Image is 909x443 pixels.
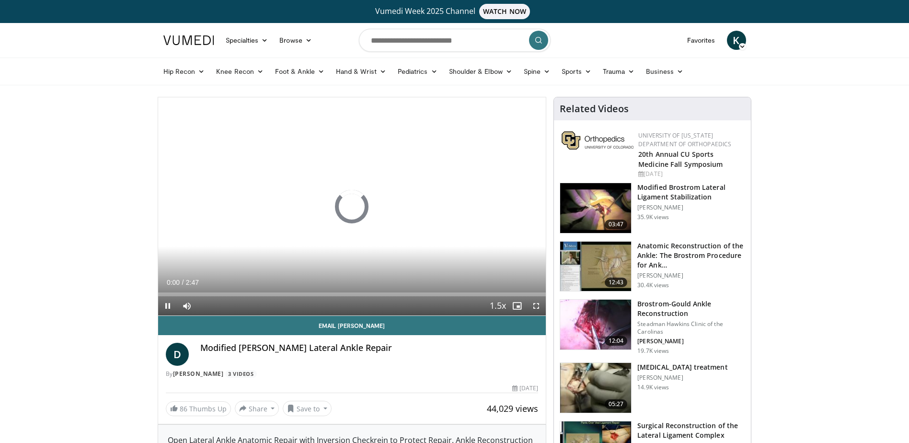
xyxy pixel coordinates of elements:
a: 12:04 Brostrom-Gould Ankle Reconstruction Steadman Hawkins Clinic of the Carolinas [PERSON_NAME] ... [560,299,745,355]
p: 19.7K views [637,347,669,355]
button: Mute [177,296,196,315]
img: gobbi_1_3.png.150x105_q85_crop-smart_upscale.jpg [560,363,631,413]
a: Hip Recon [158,62,211,81]
a: D [166,343,189,366]
span: WATCH NOW [479,4,530,19]
button: Fullscreen [527,296,546,315]
a: Business [640,62,689,81]
h3: [MEDICAL_DATA] treatment [637,362,727,372]
a: Hand & Wrist [330,62,392,81]
p: [PERSON_NAME] [637,204,745,211]
span: 03:47 [605,220,628,229]
a: Specialties [220,31,274,50]
span: 86 [180,404,187,413]
input: Search topics, interventions [359,29,551,52]
a: University of [US_STATE] Department of Orthopaedics [638,131,731,148]
img: 355603a8-37da-49b6-856f-e00d7e9307d3.png.150x105_q85_autocrop_double_scale_upscale_version-0.2.png [562,131,633,150]
a: K [727,31,746,50]
p: 35.9K views [637,213,669,221]
img: VuMedi Logo [163,35,214,45]
p: [PERSON_NAME] [637,272,745,280]
h3: Brostrom-Gould Ankle Reconstruction [637,299,745,318]
h4: Modified [PERSON_NAME] Lateral Ankle Repair [200,343,539,353]
span: 12:43 [605,278,628,287]
a: Shoulder & Elbow [443,62,518,81]
h3: Surgical Reconstruction of the Lateral Ligament Complex [637,421,745,440]
p: [PERSON_NAME] [637,374,727,382]
img: Picture_9_13_2.png.150x105_q85_crop-smart_upscale.jpg [560,183,631,233]
span: 0:00 [167,279,180,286]
span: 05:27 [605,399,628,409]
img: 279206_0002_1.png.150x105_q85_crop-smart_upscale.jpg [560,242,631,291]
div: By [166,370,539,378]
h4: Related Videos [560,103,629,115]
p: [PERSON_NAME] [637,338,745,345]
p: 14.9K views [637,384,669,391]
span: 44,029 views [487,403,538,414]
h3: Anatomic Reconstruction of the Ankle: The Brostrom Procedure for Ank… [637,241,745,270]
a: Knee Recon [210,62,269,81]
a: [PERSON_NAME] [173,370,224,378]
h3: Modified Brostrom Lateral Ligament Stabilization [637,183,745,202]
div: [DATE] [638,170,743,178]
a: 3 Videos [225,370,257,378]
a: 03:47 Modified Brostrom Lateral Ligament Stabilization [PERSON_NAME] 35.9K views [560,183,745,233]
a: Foot & Ankle [269,62,330,81]
a: 12:43 Anatomic Reconstruction of the Ankle: The Brostrom Procedure for Ank… [PERSON_NAME] 30.4K v... [560,241,745,292]
span: / [182,279,184,286]
img: feAgcbrvkPN5ynqH4xMDoxOjA4MTsiGN_1.150x105_q85_crop-smart_upscale.jpg [560,300,631,350]
a: Spine [518,62,556,81]
a: 86 Thumbs Up [166,401,231,416]
a: Vumedi Week 2025 ChannelWATCH NOW [165,4,745,19]
button: Enable picture-in-picture mode [507,296,527,315]
button: Share [235,401,279,416]
a: 05:27 [MEDICAL_DATA] treatment [PERSON_NAME] 14.9K views [560,362,745,413]
a: Browse [274,31,318,50]
p: 30.4K views [637,281,669,289]
a: Sports [556,62,597,81]
div: [DATE] [512,384,538,393]
a: 20th Annual CU Sports Medicine Fall Symposium [638,150,723,169]
a: Email [PERSON_NAME] [158,316,546,335]
a: Trauma [597,62,641,81]
a: Pediatrics [392,62,443,81]
span: 12:04 [605,336,628,346]
span: 2:47 [186,279,199,286]
div: Progress Bar [158,292,546,296]
button: Pause [158,296,177,315]
p: Steadman Hawkins Clinic of the Carolinas [637,320,745,336]
button: Playback Rate [488,296,507,315]
button: Save to [283,401,332,416]
video-js: Video Player [158,97,546,316]
a: Favorites [681,31,721,50]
